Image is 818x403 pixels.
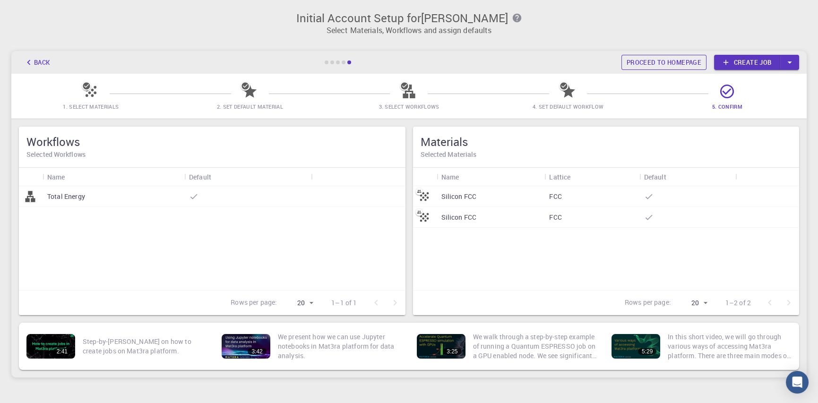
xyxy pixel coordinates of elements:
[413,168,437,186] div: Icon
[281,296,316,310] div: 20
[278,332,402,360] p: We present how we can use Jupyter notebooks in Mat3ra platform for data analysis.
[570,169,586,184] button: Sort
[544,168,639,186] div: Lattice
[621,55,706,70] a: Proceed to homepage
[17,11,801,25] h3: Initial Account Setup for [PERSON_NAME]
[218,326,405,366] a: 3:42We present how we can use Jupyter notebooks in Mat3ra platform for data analysis.
[638,348,656,355] div: 5:29
[421,149,792,160] h6: Selected Materials
[211,169,226,184] button: Sort
[437,168,545,186] div: Name
[83,337,207,356] p: Step-by-[PERSON_NAME] on how to create jobs on Mat3ra platform.
[533,103,603,110] span: 4. Set Default Workflow
[217,103,283,110] span: 2. Set Default Material
[421,134,792,149] h5: Materials
[379,103,439,110] span: 3. Select Workflows
[43,168,184,186] div: Name
[47,168,65,186] div: Name
[19,55,55,70] button: Back
[26,134,398,149] h5: Workflows
[19,168,43,186] div: Icon
[17,25,801,36] p: Select Materials, Workflows and assign defaults
[26,149,398,160] h6: Selected Workflows
[639,168,735,186] div: Default
[459,169,474,184] button: Sort
[473,332,597,360] p: We walk through a step-by-step example of running a Quantum ESPRESSO job on a GPU enabled node. W...
[714,55,780,70] a: Create job
[549,168,570,186] div: Lattice
[443,348,461,355] div: 3:25
[184,168,311,186] div: Default
[53,348,71,355] div: 2:41
[413,326,601,366] a: 3:25We walk through a step-by-step example of running a Quantum ESPRESSO job on a GPU enabled nod...
[331,298,357,308] p: 1–1 of 1
[23,326,210,366] a: 2:41Step-by-[PERSON_NAME] on how to create jobs on Mat3ra platform.
[675,296,710,310] div: 20
[441,213,477,222] p: Silicon FCC
[19,7,53,15] span: Support
[786,371,809,394] div: Open Intercom Messenger
[63,103,119,110] span: 1. Select Materials
[666,169,681,184] button: Sort
[644,168,666,186] div: Default
[441,192,477,201] p: Silicon FCC
[725,298,751,308] p: 1–2 of 2
[668,332,792,360] p: In this short video, we will go through various ways of accessing Mat3ra platform. There are thre...
[65,169,80,184] button: Sort
[248,348,266,355] div: 3:42
[625,298,671,309] p: Rows per page:
[549,192,561,201] p: FCC
[231,298,277,309] p: Rows per page:
[189,168,211,186] div: Default
[441,168,459,186] div: Name
[47,192,85,201] p: Total Energy
[549,213,561,222] p: FCC
[712,103,742,110] span: 5. Confirm
[608,326,795,366] a: 5:29In this short video, we will go through various ways of accessing Mat3ra platform. There are ...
